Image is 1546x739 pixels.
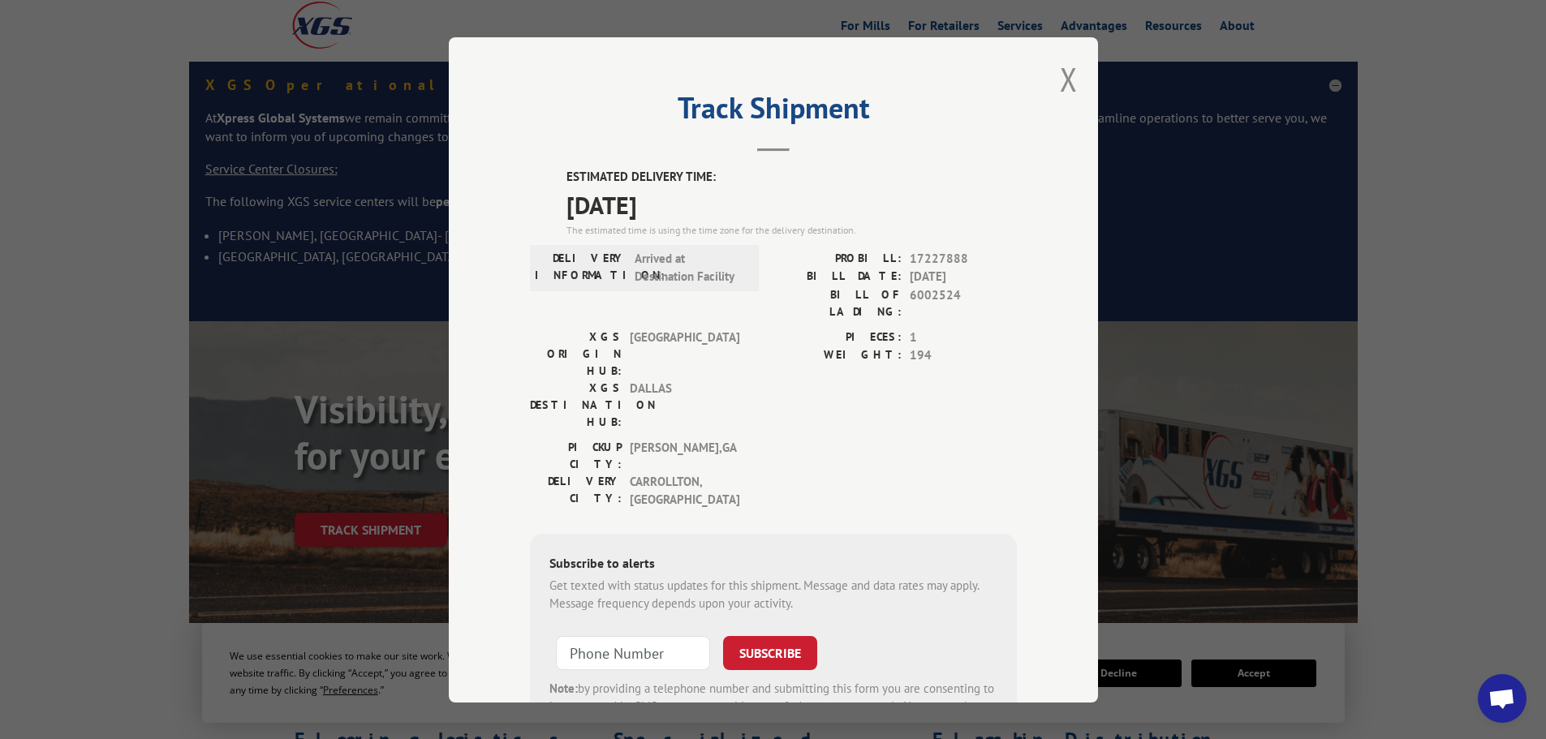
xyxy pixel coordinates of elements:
[566,186,1017,222] span: [DATE]
[773,249,902,268] label: PROBILL:
[556,635,710,669] input: Phone Number
[549,552,997,576] div: Subscribe to alerts
[910,328,1017,346] span: 1
[549,679,997,734] div: by providing a telephone number and submitting this form you are consenting to be contacted by SM...
[630,379,739,430] span: DALLAS
[635,249,744,286] span: Arrived at Destination Facility
[530,328,622,379] label: XGS ORIGIN HUB:
[773,268,902,286] label: BILL DATE:
[773,328,902,346] label: PIECES:
[530,379,622,430] label: XGS DESTINATION HUB:
[630,472,739,509] span: CARROLLTON , [GEOGRAPHIC_DATA]
[549,680,578,695] strong: Note:
[773,346,902,365] label: WEIGHT:
[1478,674,1527,723] a: Open chat
[1060,58,1078,101] button: Close modal
[723,635,817,669] button: SUBSCRIBE
[530,438,622,472] label: PICKUP CITY:
[530,97,1017,127] h2: Track Shipment
[910,346,1017,365] span: 194
[530,472,622,509] label: DELIVERY CITY:
[910,286,1017,320] span: 6002524
[535,249,627,286] label: DELIVERY INFORMATION:
[630,438,739,472] span: [PERSON_NAME] , GA
[566,222,1017,237] div: The estimated time is using the time zone for the delivery destination.
[566,168,1017,187] label: ESTIMATED DELIVERY TIME:
[549,576,997,612] div: Get texted with status updates for this shipment. Message and data rates may apply. Message frequ...
[910,268,1017,286] span: [DATE]
[630,328,739,379] span: [GEOGRAPHIC_DATA]
[773,286,902,320] label: BILL OF LADING:
[910,249,1017,268] span: 17227888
